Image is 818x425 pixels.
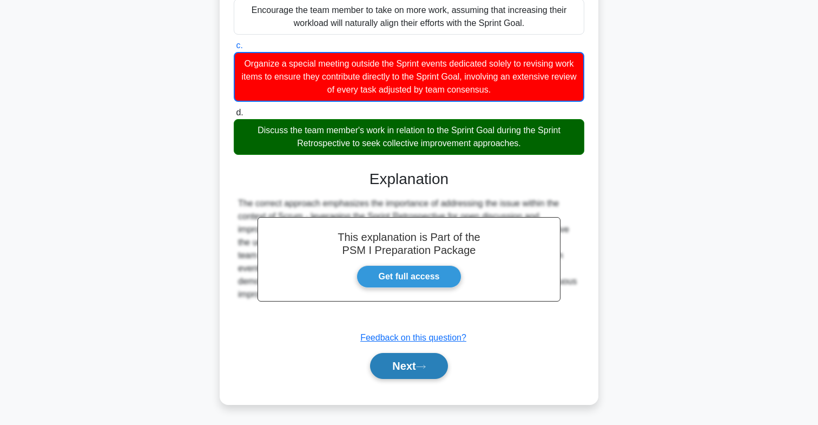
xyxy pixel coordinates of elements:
[370,353,447,379] button: Next
[236,41,242,50] span: c.
[357,265,462,288] a: Get full access
[234,119,584,155] div: Discuss the team member's work in relation to the Sprint Goal during the Sprint Retrospective to ...
[360,333,466,342] a: Feedback on this question?
[238,197,580,301] div: The correct approach emphasizes the importance of addressing the issue within the context of Scru...
[234,52,584,102] div: Organize a special meeting outside the Sprint events dedicated solely to revising work items to e...
[240,170,578,188] h3: Explanation
[236,108,243,117] span: d.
